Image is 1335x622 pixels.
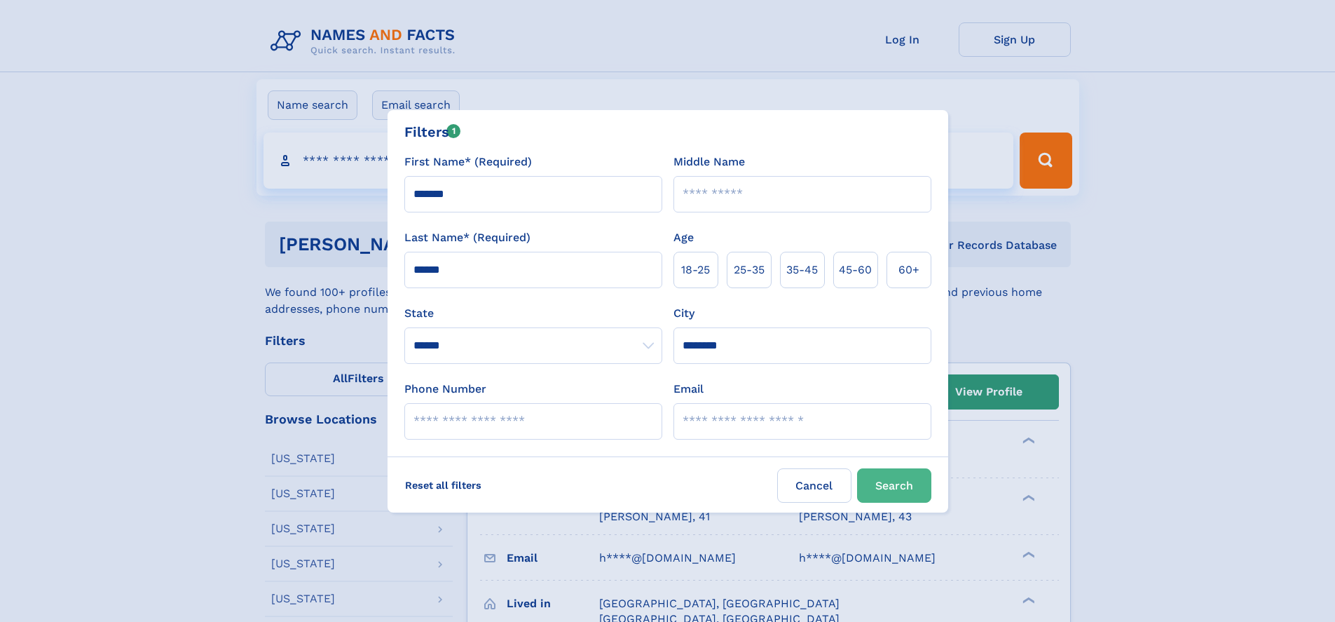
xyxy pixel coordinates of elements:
label: Middle Name [673,154,745,170]
span: 25‑35 [734,262,765,278]
label: Cancel [777,468,851,503]
label: Last Name* (Required) [404,229,530,246]
span: 18‑25 [681,262,710,278]
span: 35‑45 [786,262,818,278]
label: First Name* (Required) [404,154,532,170]
label: Email [673,381,704,398]
label: City [673,305,694,322]
button: Search [857,468,931,503]
label: Age [673,229,694,246]
div: Filters [404,121,461,142]
label: Reset all filters [396,468,491,502]
label: Phone Number [404,381,486,398]
span: 45‑60 [839,262,872,278]
span: 60+ [898,262,919,278]
label: State [404,305,662,322]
